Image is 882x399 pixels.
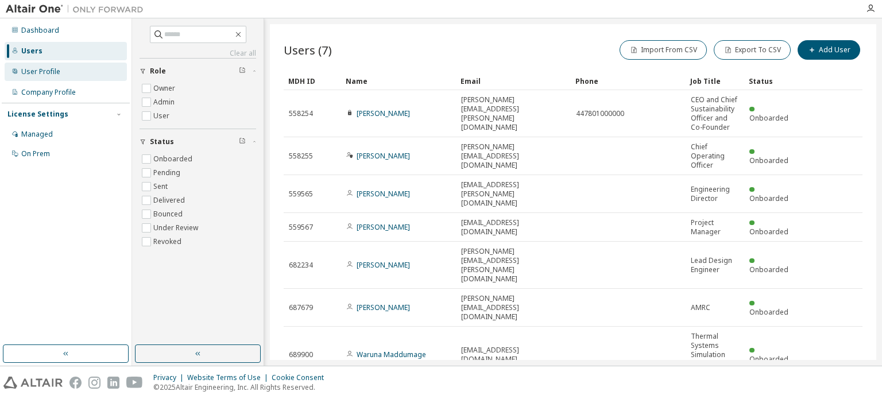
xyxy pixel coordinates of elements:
img: youtube.svg [126,377,143,389]
label: Pending [153,166,183,180]
span: [PERSON_NAME][EMAIL_ADDRESS][PERSON_NAME][DOMAIN_NAME] [461,247,566,284]
span: [EMAIL_ADDRESS][PERSON_NAME][DOMAIN_NAME] [461,180,566,208]
div: Users [21,47,42,56]
span: Engineering Director [691,185,739,203]
a: [PERSON_NAME] [357,303,410,312]
button: Status [140,129,256,154]
label: Revoked [153,235,184,249]
div: Dashboard [21,26,59,35]
div: User Profile [21,67,60,76]
button: Export To CSV [714,40,791,60]
div: Job Title [690,72,740,90]
span: Users (7) [284,42,332,58]
span: Onboarded [749,265,788,274]
span: 447801000000 [576,109,624,118]
button: Role [140,59,256,84]
span: Onboarded [749,307,788,317]
button: Import From CSV [620,40,707,60]
div: Company Profile [21,88,76,97]
div: License Settings [7,110,68,119]
label: User [153,109,172,123]
span: [PERSON_NAME][EMAIL_ADDRESS][DOMAIN_NAME] [461,294,566,321]
span: Onboarded [749,227,788,237]
span: [PERSON_NAME][EMAIL_ADDRESS][DOMAIN_NAME] [461,142,566,170]
img: linkedin.svg [107,377,119,389]
a: Clear all [140,49,256,58]
div: Website Terms of Use [187,373,272,382]
div: Email [461,72,566,90]
img: instagram.svg [88,377,100,389]
a: [PERSON_NAME] [357,260,410,270]
label: Sent [153,180,170,193]
span: Project Manager [691,218,739,237]
span: Onboarded [749,193,788,203]
label: Delivered [153,193,187,207]
span: [EMAIL_ADDRESS][DOMAIN_NAME] [461,346,566,364]
span: CEO and Chief Sustainability Officer and Co-Founder [691,95,739,132]
span: AMRC [691,303,710,312]
a: [PERSON_NAME] [357,189,410,199]
a: Waruna Maddumage [357,350,426,359]
span: 682234 [289,261,313,270]
div: MDH ID [288,72,336,90]
div: Managed [21,130,53,139]
span: Role [150,67,166,76]
img: Altair One [6,3,149,15]
label: Under Review [153,221,200,235]
span: Clear filter [239,137,246,146]
span: [EMAIL_ADDRESS][DOMAIN_NAME] [461,218,566,237]
div: Privacy [153,373,187,382]
div: Cookie Consent [272,373,331,382]
span: 687679 [289,303,313,312]
span: Chief Operating Officer [691,142,739,170]
span: [PERSON_NAME][EMAIL_ADDRESS][PERSON_NAME][DOMAIN_NAME] [461,95,566,132]
span: 558254 [289,109,313,118]
span: Onboarded [749,113,788,123]
span: Onboarded [749,156,788,165]
button: Add User [798,40,860,60]
a: [PERSON_NAME] [357,151,410,161]
p: © 2025 Altair Engineering, Inc. All Rights Reserved. [153,382,331,392]
a: [PERSON_NAME] [357,109,410,118]
span: Status [150,137,174,146]
label: Owner [153,82,177,95]
a: [PERSON_NAME] [357,222,410,232]
label: Onboarded [153,152,195,166]
span: Thermal Systems Simulation and Design Engineer [691,332,739,378]
span: 559565 [289,189,313,199]
label: Admin [153,95,177,109]
img: altair_logo.svg [3,377,63,389]
img: facebook.svg [69,377,82,389]
span: Onboarded [749,354,788,364]
span: 559567 [289,223,313,232]
span: Clear filter [239,67,246,76]
span: 689900 [289,350,313,359]
span: 558255 [289,152,313,161]
div: Name [346,72,451,90]
span: Lead Design Engineer [691,256,739,274]
div: Phone [575,72,681,90]
div: On Prem [21,149,50,158]
div: Status [749,72,797,90]
label: Bounced [153,207,185,221]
